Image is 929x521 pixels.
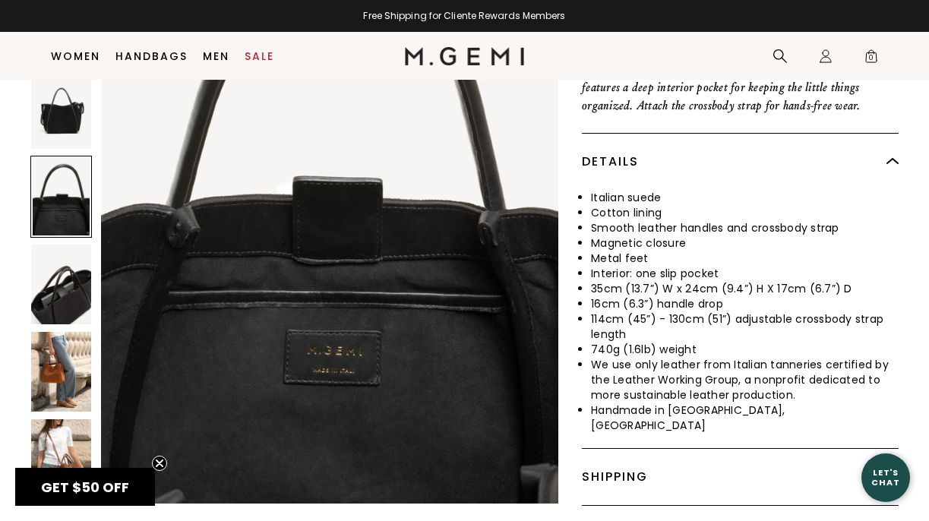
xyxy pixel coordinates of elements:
[15,468,155,506] div: GET $50 OFFClose teaser
[591,342,899,357] li: 740g (1.6lb) weight
[31,419,91,499] img: The Ursula Tote
[591,311,899,342] li: 114cm (45”) - 130cm (51”) adjustable crossbody strap length
[31,70,91,150] img: The Ursula Tote
[245,50,274,62] a: Sale
[51,50,100,62] a: Women
[591,235,899,251] li: Magnetic closure
[591,205,899,220] li: Cotton lining
[591,296,899,311] li: 16cm (6.3”) handle drop
[864,52,879,67] span: 0
[203,50,229,62] a: Men
[591,220,899,235] li: Smooth leather handles and crossbody strap
[591,190,899,205] li: Italian suede
[405,47,524,65] img: M.Gemi
[591,281,899,296] li: 35cm (13.7”) W x 24cm (9.4”) H X 17cm (6.7”) D
[152,456,167,471] button: Close teaser
[31,245,91,324] img: The Ursula Tote
[31,332,91,412] img: The Ursula Tote
[591,357,899,403] li: We use only leather from Italian tanneries certified by the Leather Working Group, a nonprofit de...
[582,134,899,190] div: Details
[591,403,899,433] li: Handmade in [GEOGRAPHIC_DATA], [GEOGRAPHIC_DATA]
[582,449,899,505] div: Shipping
[115,50,188,62] a: Handbags
[591,266,899,281] li: Interior: one slip pocket
[861,468,910,487] div: Let's Chat
[591,251,899,266] li: Metal feet
[41,478,129,497] span: GET $50 OFF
